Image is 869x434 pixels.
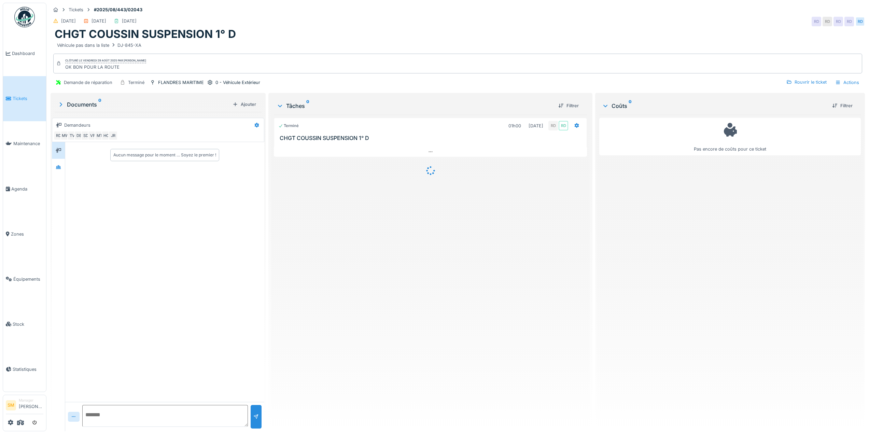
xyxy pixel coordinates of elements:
div: OK BON POUR LA ROUTE [65,64,146,70]
span: Tickets [13,95,43,102]
div: VP [88,131,97,140]
div: Actions [832,78,862,87]
a: Statistiques [3,347,46,392]
span: Équipements [13,276,43,282]
div: RD [548,121,558,130]
sup: 0 [306,102,309,110]
div: JR [108,131,118,140]
div: Coûts [602,102,827,110]
h3: CHGT COUSSIN SUSPENSION 1° D [280,135,584,141]
span: Zones [11,231,43,237]
div: Filtrer [556,101,581,110]
a: Zones [3,211,46,256]
img: Badge_color-CXgf-gQk.svg [14,7,35,27]
div: DB [74,131,84,140]
a: Tickets [3,76,46,121]
a: Agenda [3,166,46,211]
div: RD [54,131,63,140]
sup: 0 [98,100,101,109]
div: [DATE] [92,18,106,24]
div: Clôturé le vendredi 29 août 2025 par [PERSON_NAME] [65,58,146,63]
div: MT [95,131,104,140]
div: Ajouter [230,100,259,109]
div: RD [823,17,832,26]
div: [DATE] [529,123,543,129]
div: Rouvrir le ticket [784,78,829,87]
div: Documents [57,100,230,109]
div: Manager [19,398,43,403]
div: [DATE] [122,18,137,24]
div: 0 - Véhicule Extérieur [215,79,260,86]
strong: #2025/08/443/02043 [91,6,145,13]
div: Tâches [277,102,553,110]
div: HC [101,131,111,140]
div: Tickets [69,6,83,13]
div: MW [60,131,70,140]
div: Terminé [128,79,144,86]
a: SM Manager[PERSON_NAME] [6,398,43,414]
div: RD [812,17,821,26]
a: Équipements [3,256,46,302]
span: Agenda [11,186,43,192]
sup: 0 [629,102,632,110]
div: FLANDRES MARITIME [158,79,204,86]
a: Stock [3,302,46,347]
span: Maintenance [13,140,43,147]
div: TV [67,131,77,140]
a: Dashboard [3,31,46,76]
div: RD [833,17,843,26]
li: SM [6,400,16,410]
div: Pas encore de coûts pour ce ticket [604,121,856,153]
div: Aucun message pour le moment … Soyez le premier ! [113,152,216,158]
li: [PERSON_NAME] [19,398,43,412]
div: RD [559,121,568,130]
h1: CHGT COUSSIN SUSPENSION 1° D [55,28,236,41]
span: Dashboard [12,50,43,57]
div: [DATE] [61,18,76,24]
div: RD [855,17,865,26]
span: Statistiques [13,366,43,373]
div: Demandeurs [64,122,90,128]
div: RD [844,17,854,26]
span: Stock [13,321,43,327]
div: SD [81,131,90,140]
div: Demande de réparation [64,79,112,86]
div: 01h00 [508,123,521,129]
div: Filtrer [829,101,855,110]
a: Maintenance [3,121,46,166]
div: Terminé [278,123,299,129]
div: Véhicule pas dans la liste DJ-845-XA [57,42,141,48]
